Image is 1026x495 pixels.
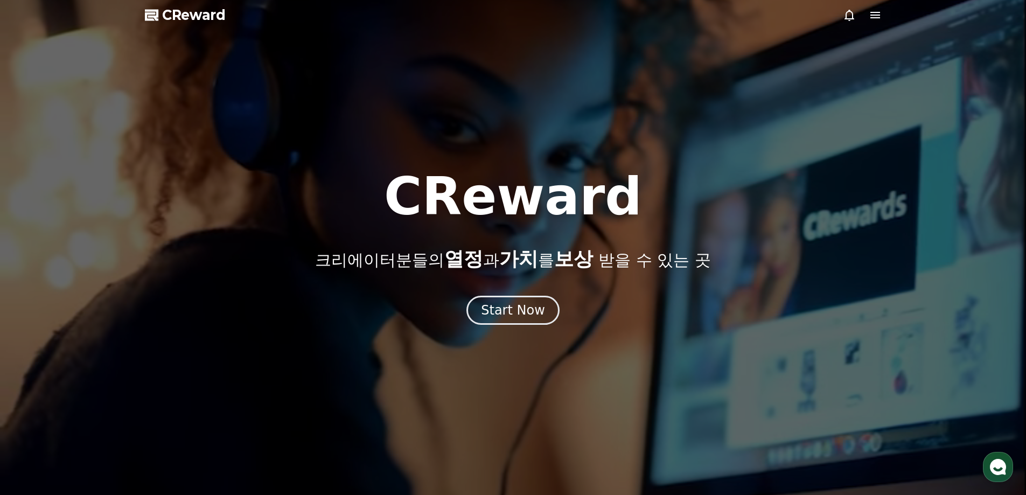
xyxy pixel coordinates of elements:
span: 홈 [34,358,40,366]
span: 열정 [444,248,483,270]
h1: CReward [384,171,642,222]
p: 크리에이터분들의 과 를 받을 수 있는 곳 [315,248,710,270]
span: 가치 [499,248,538,270]
a: Start Now [466,306,560,317]
button: Start Now [466,296,560,325]
a: CReward [145,6,226,24]
a: 대화 [71,341,139,368]
div: Start Now [481,302,545,319]
span: 대화 [99,358,111,367]
span: 설정 [166,358,179,366]
span: CReward [162,6,226,24]
span: 보상 [554,248,593,270]
a: 홈 [3,341,71,368]
a: 설정 [139,341,207,368]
